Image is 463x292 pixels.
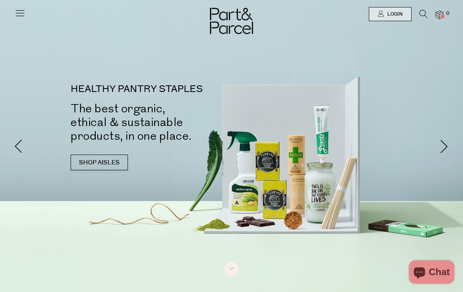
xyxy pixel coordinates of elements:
[71,102,243,143] h2: The best organic, ethical & sustainable products, in one place.
[436,11,443,19] a: 0
[210,8,253,34] img: Part&Parcel
[71,155,128,170] a: SHOP AISLES
[406,260,457,286] inbox-online-store-chat: Shopify online store chat
[444,10,451,17] span: 0
[385,11,403,18] span: Login
[369,7,412,21] a: Login
[71,85,243,94] p: HEALTHY PANTRY STAPLES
